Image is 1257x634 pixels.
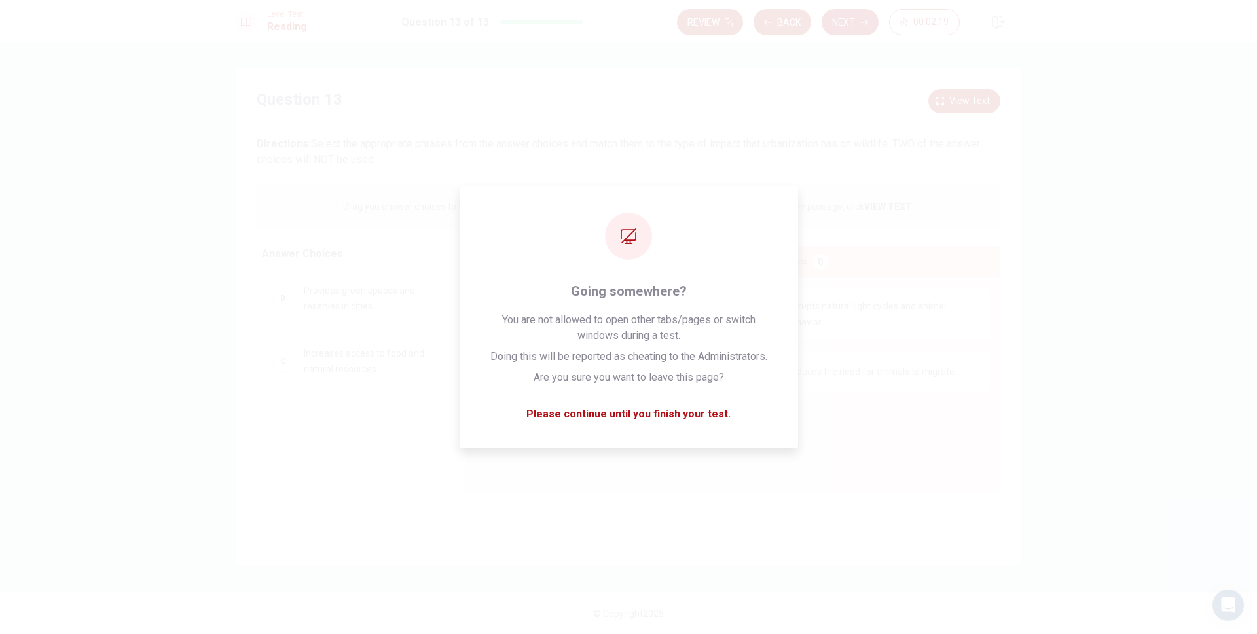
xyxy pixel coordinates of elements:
[267,10,307,19] span: Level Test
[272,351,293,372] div: C
[262,247,343,260] span: Answer Choices
[913,17,949,27] span: 00:02:19
[864,202,912,212] strong: VIEW TEXT
[272,288,293,309] div: B
[304,283,433,314] span: Provides green spaces and reserves in cities.
[267,19,307,35] h1: Reading
[475,288,722,330] div: DCreates wildlife corridors to connect habitats.
[786,298,979,330] span: Disrupts natural light cycles and animal behavior.
[744,351,990,393] div: FReduces the need for animals to migrate.
[889,9,960,35] button: 00:02:19
[486,356,507,377] div: E
[475,340,722,393] div: EInterferes with animal communication due to noise pollution.
[822,9,879,35] button: Next
[754,9,811,35] button: Back
[517,414,712,445] span: Forces animals to adapt to human environments
[754,304,775,325] div: A
[304,345,433,377] span: Increases access to food and natural resources.
[343,199,914,215] p: Drag you answer choices to the spaces where they belong. To remove an answer choice, click on it....
[486,298,507,319] div: D
[486,419,507,440] div: G
[257,89,342,110] h4: Question 13
[262,272,444,325] div: BProvides green spaces and reserves in cities.
[949,93,990,109] span: View text
[593,608,664,619] span: © Copyright 2025
[812,254,828,270] div: 0
[547,254,562,270] div: 0
[1212,590,1244,621] div: Open Intercom Messenger
[677,9,743,35] button: Review
[744,254,807,270] span: Positive Impacts
[262,335,444,387] div: CIncreases access to food and natural resources.
[257,137,980,166] span: Select the appropriate phrases from the answer choices and match them to the type of impact that ...
[928,89,1000,113] button: View text
[754,361,775,382] div: F
[475,254,541,270] span: Negative Impacts
[744,288,990,340] div: ADisrupts natural light cycles and animal behavior.
[786,364,956,379] span: Reduces the need for animals to migrate.
[475,403,722,455] div: GForces animals to adapt to human environments
[257,137,311,150] strong: Directions:
[401,14,489,30] h1: Question 13 of 13
[517,301,704,317] span: Creates wildlife corridors to connect habitats.
[517,351,712,382] span: Interferes with animal communication due to noise pollution.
